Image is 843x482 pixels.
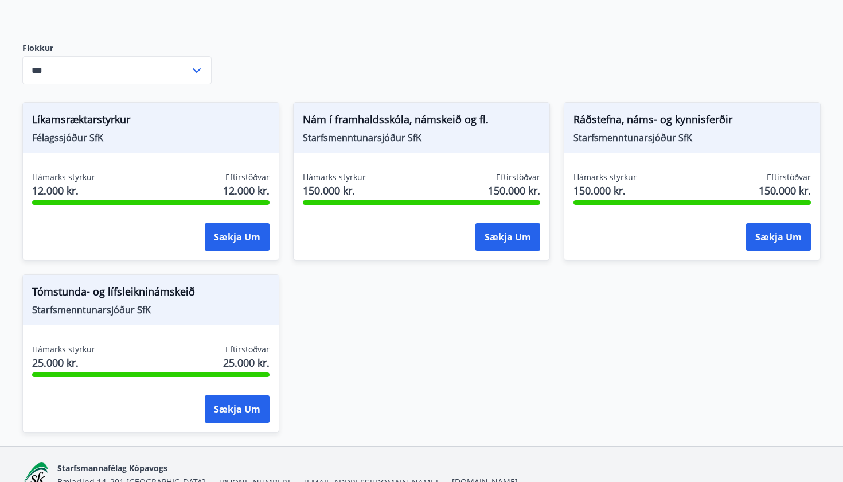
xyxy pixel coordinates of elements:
span: 12.000 kr. [32,183,95,198]
span: Nám í framhaldsskóla, námskeið og fl. [303,112,540,131]
span: Hámarks styrkur [573,172,637,183]
span: Félagssjóður SfK [32,131,270,144]
span: Hámarks styrkur [32,172,95,183]
span: 150.000 kr. [488,183,540,198]
span: Eftirstöðvar [225,344,270,355]
span: Starfsmannafélag Kópavogs [57,462,167,473]
span: Tómstunda- og lífsleikninámskeið [32,284,270,304]
button: Sækja um [205,223,270,251]
span: 25.000 kr. [223,355,270,370]
span: Ráðstefna, náms- og kynnisferðir [573,112,811,131]
button: Sækja um [475,223,540,251]
span: 150.000 kr. [759,183,811,198]
button: Sækja um [746,223,811,251]
span: 150.000 kr. [573,183,637,198]
span: Eftirstöðvar [496,172,540,183]
span: Líkamsræktarstyrkur [32,112,270,131]
span: Eftirstöðvar [225,172,270,183]
span: Starfsmenntunarsjóður SfK [573,131,811,144]
span: Starfsmenntunarsjóður SfK [303,131,540,144]
span: 12.000 kr. [223,183,270,198]
span: Eftirstöðvar [767,172,811,183]
span: Hámarks styrkur [303,172,366,183]
label: Flokkur [22,42,212,54]
span: Hámarks styrkur [32,344,95,355]
span: 25.000 kr. [32,355,95,370]
span: 150.000 kr. [303,183,366,198]
span: Starfsmenntunarsjóður SfK [32,304,270,316]
button: Sækja um [205,395,270,423]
